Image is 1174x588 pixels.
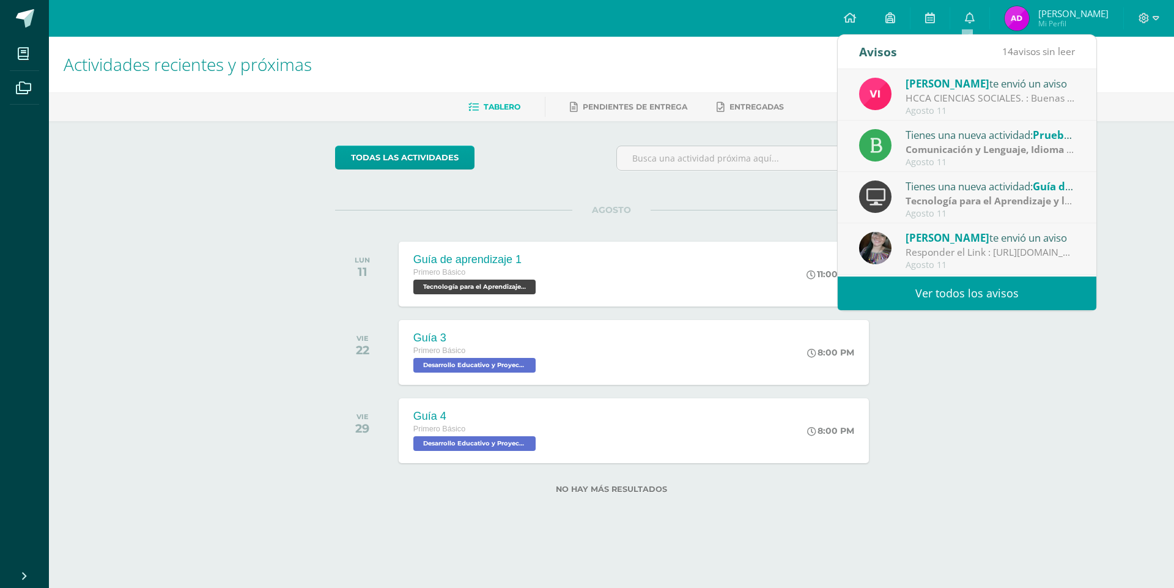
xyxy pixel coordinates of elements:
[583,102,687,111] span: Pendientes de entrega
[906,229,1076,245] div: te envió un aviso
[413,332,539,344] div: Guía 3
[729,102,784,111] span: Entregadas
[1033,128,1113,142] span: Prueba de logro
[335,146,474,169] a: todas las Actividades
[906,76,989,91] span: [PERSON_NAME]
[906,75,1076,91] div: te envió un aviso
[906,231,989,245] span: [PERSON_NAME]
[484,102,520,111] span: Tablero
[807,425,854,436] div: 8:00 PM
[413,410,539,423] div: Guía 4
[355,264,370,279] div: 11
[468,97,520,117] a: Tablero
[1002,45,1075,58] span: avisos sin leer
[413,280,536,294] span: Tecnología para el Aprendizaje y la Comunicación (Informática) 'B'
[413,253,539,266] div: Guía de aprendizaje 1
[355,412,369,421] div: VIE
[859,78,892,110] img: bd6d0aa147d20350c4821b7c643124fa.png
[906,91,1076,105] div: HCCA CIENCIAS SOCIALES. : Buenas tardes a todos, un gusto saludarles. Por este medio envió la HCC...
[570,97,687,117] a: Pendientes de entrega
[413,436,536,451] span: Desarrollo Educativo y Proyecto de Vida 'B'
[335,485,888,494] label: No hay más resultados
[838,277,1096,310] a: Ver todos los avisos
[906,127,1076,143] div: Tienes una nueva actividad:
[356,334,369,343] div: VIE
[1038,7,1109,20] span: [PERSON_NAME]
[906,143,1104,156] strong: Comunicación y Lenguaje, Idioma Español
[807,269,854,280] div: 11:00 PM
[413,358,536,373] span: Desarrollo Educativo y Proyecto de Vida 'B'
[906,209,1076,219] div: Agosto 11
[356,343,369,357] div: 22
[1033,179,1143,193] span: Guía de aprendizaje 1
[859,232,892,264] img: 8322e32a4062cfa8b237c59eedf4f548.png
[906,178,1076,194] div: Tienes una nueva actividad:
[413,268,465,277] span: Primero Básico
[906,260,1076,270] div: Agosto 11
[906,143,1076,157] div: | Prueba de Logro
[859,35,897,69] div: Avisos
[355,421,369,436] div: 29
[355,256,370,264] div: LUN
[807,347,854,358] div: 8:00 PM
[572,204,651,215] span: AGOSTO
[906,194,1076,208] div: | Zona
[1005,6,1029,31] img: ac888ce269e8f22630cba16086a8e20e.png
[1002,45,1013,58] span: 14
[906,106,1076,116] div: Agosto 11
[906,157,1076,168] div: Agosto 11
[906,245,1076,259] div: Responder el Link : https://docs.google.com/forms/d/e/1FAIpQLSfPg4adbHcA6-r0p7ffqs3l-vo2eKdyjtTar...
[64,53,312,76] span: Actividades recientes y próximas
[717,97,784,117] a: Entregadas
[617,146,888,170] input: Busca una actividad próxima aquí...
[1038,18,1109,29] span: Mi Perfil
[413,425,465,433] span: Primero Básico
[413,346,465,355] span: Primero Básico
